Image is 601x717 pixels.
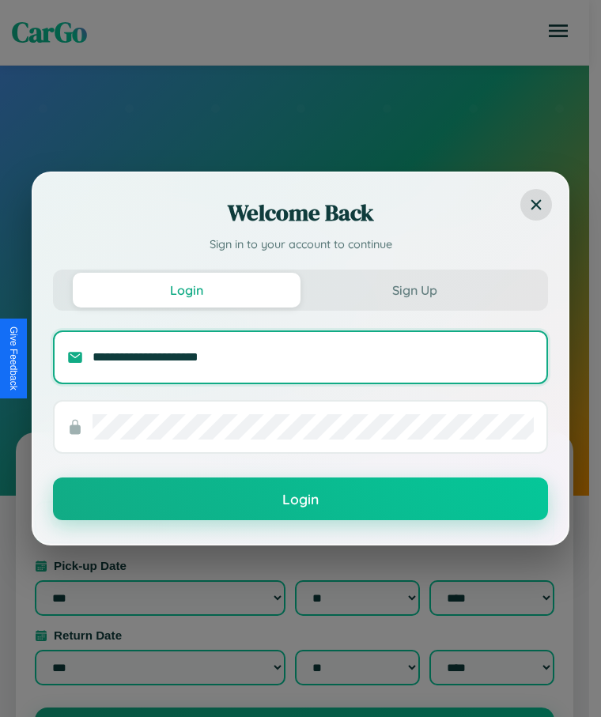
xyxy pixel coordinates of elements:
[53,197,548,228] h2: Welcome Back
[300,273,528,308] button: Sign Up
[53,477,548,520] button: Login
[73,273,300,308] button: Login
[53,236,548,254] p: Sign in to your account to continue
[8,326,19,391] div: Give Feedback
